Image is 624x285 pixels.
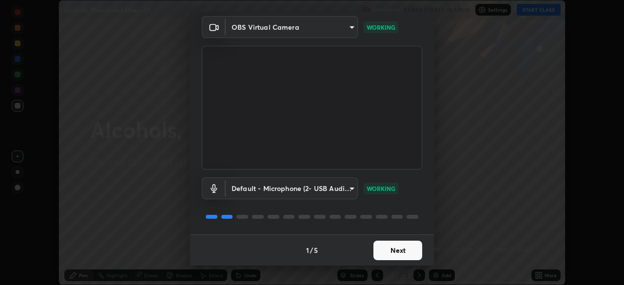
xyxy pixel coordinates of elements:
h4: 1 [306,245,309,255]
div: OBS Virtual Camera [226,177,358,199]
div: OBS Virtual Camera [226,16,358,38]
p: WORKING [367,23,395,32]
p: WORKING [367,184,395,193]
button: Next [373,241,422,260]
h4: / [310,245,313,255]
h4: 5 [314,245,318,255]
